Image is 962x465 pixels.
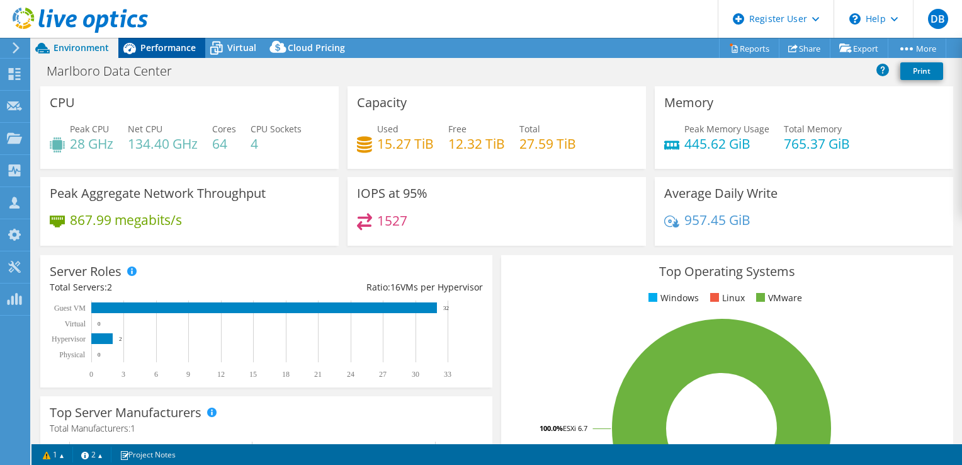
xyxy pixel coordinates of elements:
[70,213,182,227] h4: 867.99 megabits/s
[443,305,449,311] text: 32
[128,123,162,135] span: Net CPU
[357,96,407,110] h3: Capacity
[89,370,93,379] text: 0
[519,137,576,151] h4: 27.59 TiB
[448,137,505,151] h4: 12.32 TiB
[54,304,86,313] text: Guest VM
[719,38,779,58] a: Reports
[390,281,400,293] span: 16
[379,370,387,379] text: 27
[779,38,830,58] a: Share
[448,123,467,135] span: Free
[130,422,135,434] span: 1
[52,335,86,343] text: Hypervisor
[444,370,451,379] text: 33
[72,447,111,462] a: 2
[54,42,109,54] span: Environment
[217,370,225,379] text: 12
[140,42,196,54] span: Performance
[707,291,745,305] li: Linux
[888,38,946,58] a: More
[377,137,434,151] h4: 15.27 TiB
[227,42,256,54] span: Virtual
[128,137,198,151] h4: 134.40 GHz
[684,137,769,151] h4: 445.62 GiB
[412,370,419,379] text: 30
[70,123,109,135] span: Peak CPU
[377,123,399,135] span: Used
[50,280,266,294] div: Total Servers:
[50,265,122,278] h3: Server Roles
[98,352,101,358] text: 0
[70,137,113,151] h4: 28 GHz
[186,370,190,379] text: 9
[65,319,86,328] text: Virtual
[59,350,85,359] text: Physical
[900,62,943,80] a: Print
[830,38,888,58] a: Export
[122,370,125,379] text: 3
[212,123,236,135] span: Cores
[251,137,302,151] h4: 4
[849,13,861,25] svg: \n
[288,42,345,54] span: Cloud Pricing
[50,406,201,420] h3: Top Server Manufacturers
[266,280,483,294] div: Ratio: VMs per Hypervisor
[34,447,73,462] a: 1
[50,96,75,110] h3: CPU
[664,96,713,110] h3: Memory
[664,187,778,200] h3: Average Daily Write
[684,123,769,135] span: Peak Memory Usage
[50,422,483,435] h4: Total Manufacturers:
[119,336,122,342] text: 2
[540,423,563,433] tspan: 100.0%
[251,123,302,135] span: CPU Sockets
[519,123,540,135] span: Total
[314,370,322,379] text: 21
[249,370,257,379] text: 15
[684,213,750,227] h4: 957.45 GiB
[784,137,850,151] h4: 765.37 GiB
[511,265,944,278] h3: Top Operating Systems
[928,9,948,29] span: DB
[107,281,112,293] span: 2
[357,187,427,200] h3: IOPS at 95%
[212,137,236,151] h4: 64
[347,370,354,379] text: 24
[784,123,842,135] span: Total Memory
[111,447,184,462] a: Project Notes
[50,187,266,200] h3: Peak Aggregate Network Throughput
[41,64,191,78] h1: Marlboro Data Center
[753,291,802,305] li: VMware
[563,423,587,433] tspan: ESXi 6.7
[282,370,290,379] text: 18
[377,214,407,227] h4: 1527
[98,321,101,327] text: 0
[645,291,699,305] li: Windows
[154,370,158,379] text: 6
